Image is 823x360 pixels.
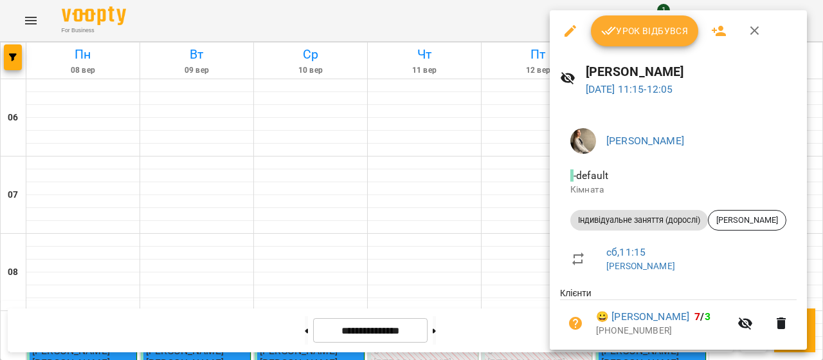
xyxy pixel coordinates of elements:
a: [PERSON_NAME] [606,135,684,147]
b: / [694,310,710,323]
a: [PERSON_NAME] [606,261,675,271]
span: [PERSON_NAME] [709,214,786,226]
p: [PHONE_NUMBER] [596,325,730,337]
span: - default [570,169,611,182]
span: Урок відбувся [601,23,689,39]
span: Індивідуальне заняття (дорослі) [570,214,708,226]
p: Кімната [570,184,786,196]
ul: Клієнти [560,287,797,351]
img: 3379ed1806cda47daa96bfcc4923c7ab.jpg [570,128,596,154]
a: 😀 [PERSON_NAME] [596,309,689,325]
div: [PERSON_NAME] [708,210,786,231]
button: Урок відбувся [591,15,699,46]
a: [DATE] 11:15-12:05 [586,83,673,95]
a: сб , 11:15 [606,246,646,258]
span: 7 [694,310,700,323]
span: 3 [705,310,710,323]
button: Візит ще не сплачено. Додати оплату? [560,308,591,339]
h6: [PERSON_NAME] [586,62,797,82]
